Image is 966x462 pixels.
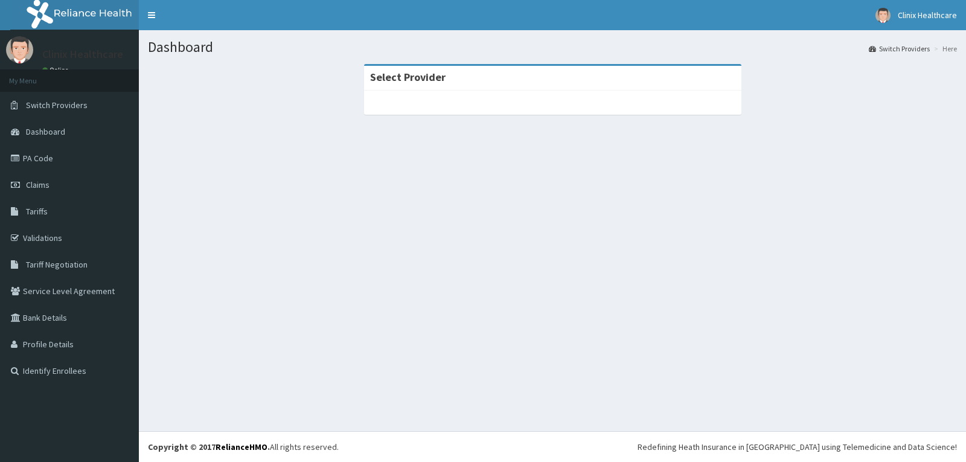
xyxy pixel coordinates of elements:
[26,259,88,270] span: Tariff Negotiation
[931,43,957,54] li: Here
[898,10,957,21] span: Clinix Healthcare
[638,441,957,453] div: Redefining Heath Insurance in [GEOGRAPHIC_DATA] using Telemedicine and Data Science!
[216,441,267,452] a: RelianceHMO
[26,100,88,111] span: Switch Providers
[148,39,957,55] h1: Dashboard
[148,441,270,452] strong: Copyright © 2017 .
[875,8,891,23] img: User Image
[6,36,33,63] img: User Image
[370,70,446,84] strong: Select Provider
[26,179,50,190] span: Claims
[869,43,930,54] a: Switch Providers
[42,66,71,74] a: Online
[42,49,123,60] p: Clinix Healthcare
[139,431,966,462] footer: All rights reserved.
[26,206,48,217] span: Tariffs
[26,126,65,137] span: Dashboard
